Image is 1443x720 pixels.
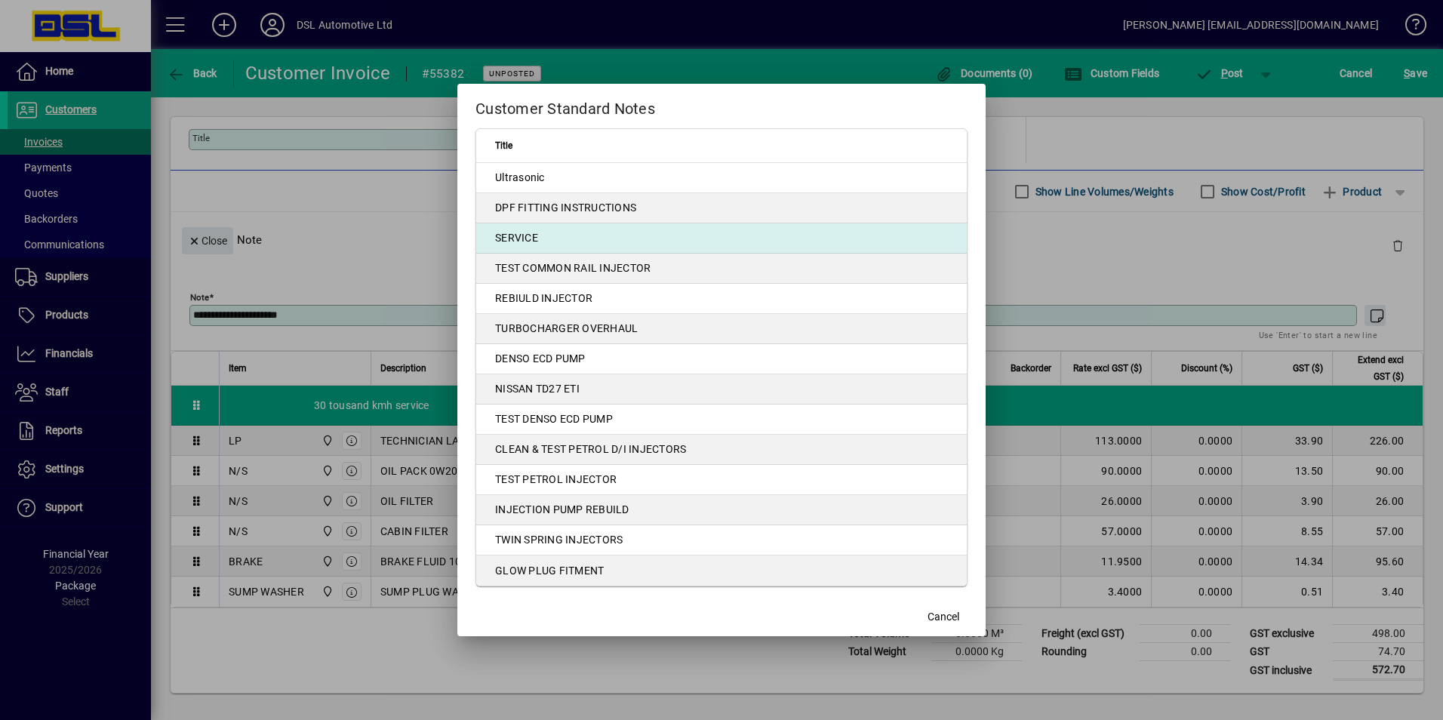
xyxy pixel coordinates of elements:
td: Ultrasonic [476,163,967,193]
h2: Customer Standard Notes [457,84,986,128]
td: SERVICE [476,223,967,254]
td: GLOW PLUG FITMENT [476,555,967,586]
span: Title [495,137,512,154]
td: TWIN SPRING INJECTORS [476,525,967,555]
td: NISSAN TD27 ETI [476,374,967,405]
td: CLEAN & TEST PETROL D/I INJECTORS [476,435,967,465]
td: DENSO ECD PUMP [476,344,967,374]
button: Cancel [919,603,968,630]
td: TEST DENSO ECD PUMP [476,405,967,435]
td: INJECTION PUMP REBUILD [476,495,967,525]
td: TEST COMMON RAIL INJECTOR [476,254,967,284]
td: TEST PETROL INJECTOR [476,465,967,495]
span: Cancel [928,609,959,625]
td: REBIULD INJECTOR [476,284,967,314]
td: DPF FITTING INSTRUCTIONS [476,193,967,223]
td: TURBOCHARGER OVERHAUL [476,314,967,344]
